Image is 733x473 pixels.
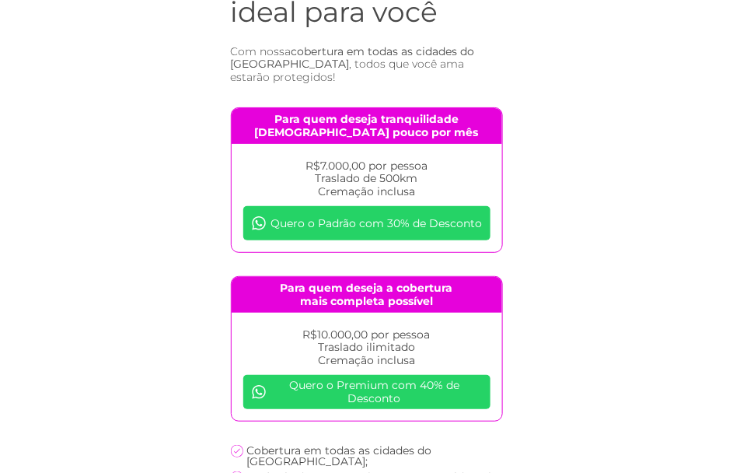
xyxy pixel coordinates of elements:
[243,206,490,240] a: Quero o Padrão com 30% de Desconto
[243,159,490,198] p: R$7.000,00 por pessoa Traslado de 500km Cremação inclusa
[231,44,475,72] span: cobertura em todas as cidades do [GEOGRAPHIC_DATA]
[243,375,490,409] a: Quero o Premium com 40% de Desconto
[243,328,490,367] p: R$10.000,00 por pessoa Traslado ilimitado Cremação inclusa
[251,384,267,400] img: whatsapp
[231,445,243,457] img: check icon
[232,277,502,313] h4: Para quem deseja a cobertura mais completa possível
[251,215,267,231] img: whatsapp
[231,45,503,84] h3: Com nossa , todos que você ama estarão protegidos!
[232,108,502,144] h4: Para quem deseja tranquilidade [DEMOGRAPHIC_DATA] pouco por mês
[247,445,503,467] p: Cobertura em todas as cidades do [GEOGRAPHIC_DATA];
